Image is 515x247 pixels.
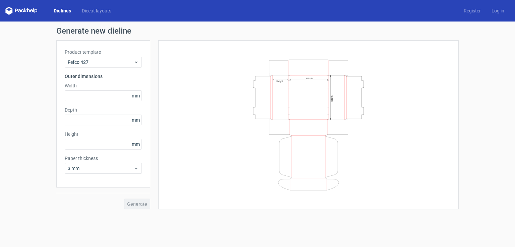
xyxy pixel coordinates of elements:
[486,7,510,14] a: Log in
[130,115,141,125] span: mm
[76,7,117,14] a: Diecut layouts
[130,139,141,149] span: mm
[65,73,142,80] h3: Outer dimensions
[306,77,312,80] text: Width
[130,91,141,101] span: mm
[68,59,134,66] span: Fefco 427
[65,82,142,89] label: Width
[276,80,283,82] text: Height
[65,155,142,162] label: Paper thickness
[48,7,76,14] a: Dielines
[68,165,134,172] span: 3 mm
[56,27,459,35] h1: Generate new dieline
[65,107,142,113] label: Depth
[65,49,142,55] label: Product template
[458,7,486,14] a: Register
[331,95,333,101] text: Depth
[65,131,142,137] label: Height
